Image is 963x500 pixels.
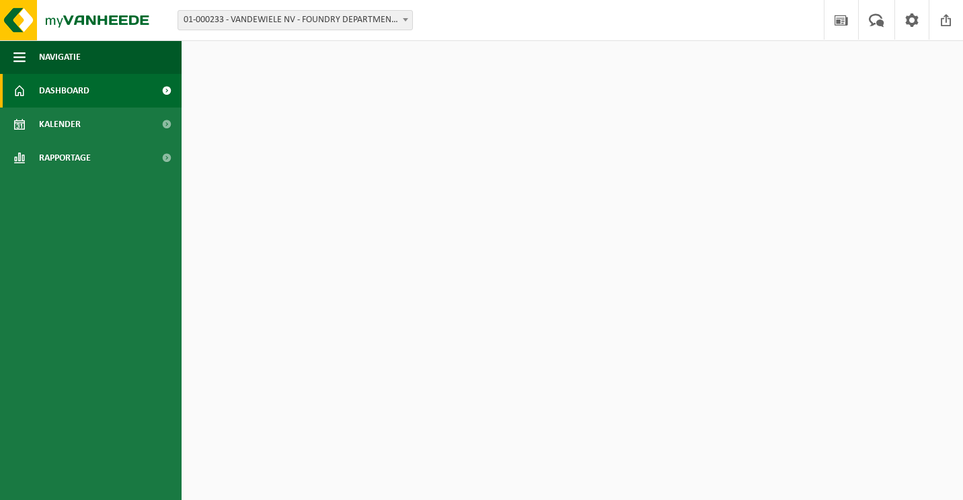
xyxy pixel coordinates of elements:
span: Rapportage [39,141,91,175]
span: Navigatie [39,40,81,74]
span: 01-000233 - VANDEWIELE NV - FOUNDRY DEPARTMENT - MARKE [178,10,413,30]
span: 01-000233 - VANDEWIELE NV - FOUNDRY DEPARTMENT - MARKE [178,11,412,30]
span: Dashboard [39,74,89,108]
span: Kalender [39,108,81,141]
